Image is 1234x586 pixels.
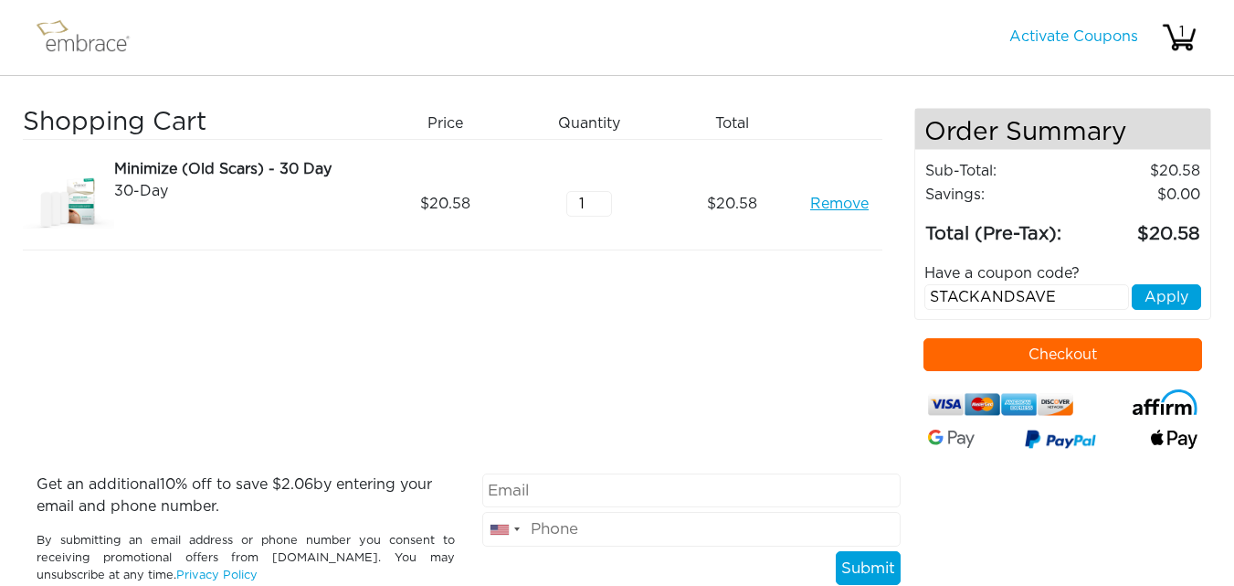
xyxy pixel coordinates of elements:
p: By submitting an email address or phone number you consent to receiving promotional offers from [... [37,532,455,585]
a: Privacy Policy [176,570,258,581]
div: Price [381,108,524,139]
div: Total [668,108,811,139]
img: paypal-v3.png [1025,426,1096,455]
span: 10 [160,477,175,492]
img: dfa70dfa-8e49-11e7-8b1f-02e45ca4b85b.jpeg [23,158,114,250]
div: 30-Day [114,180,367,202]
td: 0.00 [1077,183,1201,207]
span: 20.58 [707,193,757,215]
img: credit-cards.png [928,389,1074,420]
span: Quantity [558,112,620,134]
span: 20.58 [420,193,470,215]
img: fullApplePay.png [1151,430,1197,449]
div: United States: +1 [483,513,525,546]
td: Savings : [924,183,1077,207]
div: Have a coupon code? [911,262,1215,284]
td: 20.58 [1077,207,1201,249]
button: Submit [836,551,901,586]
a: 1 [1161,29,1197,44]
div: 1 [1164,21,1200,43]
h3: Shopping Cart [23,108,367,139]
input: Email [482,474,901,508]
div: Minimize (Old Scars) - 30 Day [114,158,367,180]
img: Google-Pay-Logo.svg [928,430,975,448]
img: logo.png [32,15,151,60]
span: 2.06 [281,477,313,492]
button: Apply [1132,284,1201,310]
img: affirm-logo.svg [1133,389,1197,415]
td: Sub-Total: [924,159,1077,183]
button: Checkout [923,338,1202,371]
a: Activate Coupons [1009,29,1138,44]
td: Total (Pre-Tax): [924,207,1077,249]
h4: Order Summary [915,109,1210,150]
p: Get an additional % off to save $ by entering your email and phone number. [37,474,455,517]
a: Remove [810,193,869,215]
input: Phone [482,512,901,547]
img: cart [1161,19,1197,56]
td: 20.58 [1077,159,1201,183]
